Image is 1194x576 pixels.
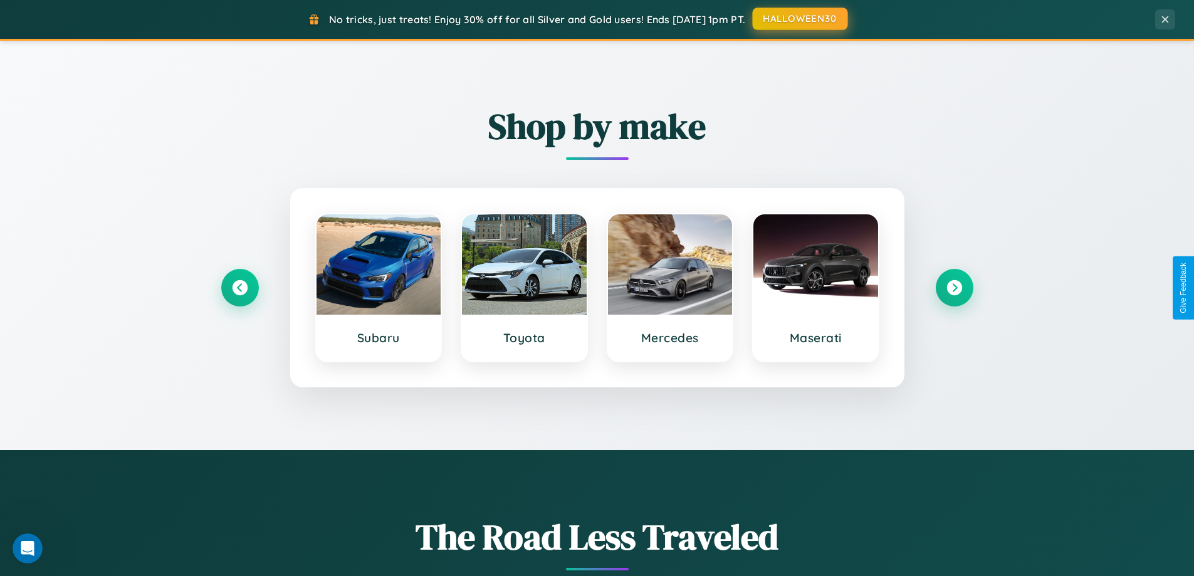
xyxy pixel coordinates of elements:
span: No tricks, just treats! Enjoy 30% off for all Silver and Gold users! Ends [DATE] 1pm PT. [329,13,745,26]
h2: Shop by make [221,102,973,150]
h1: The Road Less Traveled [221,513,973,561]
h3: Toyota [474,330,574,345]
h3: Subaru [329,330,429,345]
div: Give Feedback [1179,263,1188,313]
h3: Mercedes [621,330,720,345]
h3: Maserati [766,330,866,345]
button: HALLOWEEN30 [753,8,848,30]
iframe: Intercom live chat [13,533,43,563]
